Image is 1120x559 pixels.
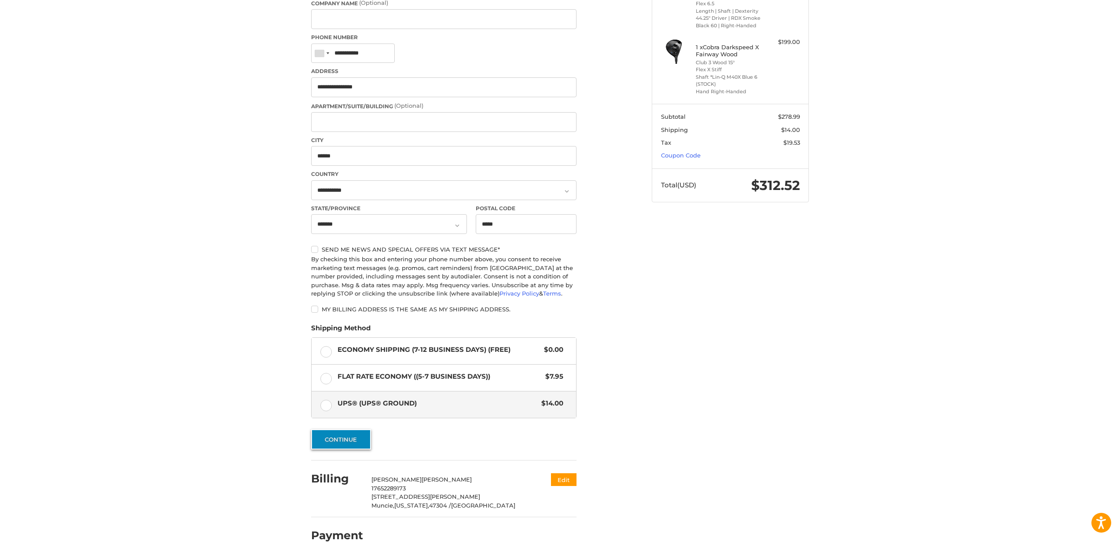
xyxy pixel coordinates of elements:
li: Flex X Stiff [696,66,763,73]
a: Terms [543,290,561,297]
h2: Payment [311,529,363,542]
div: $199.00 [765,38,800,47]
label: Phone Number [311,33,577,41]
li: Hand Right-Handed [696,88,763,95]
span: Shipping [661,126,688,133]
span: $7.95 [541,372,563,382]
legend: Shipping Method [311,323,371,337]
span: $312.52 [751,177,800,194]
span: 17652289173 [371,485,406,492]
span: [PERSON_NAME] [422,476,472,483]
label: State/Province [311,205,467,212]
div: By checking this box and entering your phone number above, you consent to receive marketing text ... [311,255,577,298]
button: Edit [551,473,577,486]
label: City [311,136,577,144]
span: Total (USD) [661,181,696,189]
span: Economy Shipping (7-12 Business Days) (Free) [338,345,540,355]
label: My billing address is the same as my shipping address. [311,306,577,313]
a: Coupon Code [661,152,701,159]
span: Muncie, [371,502,394,509]
li: Shaft *Lin-Q M40X Blue 6 (STOCK) [696,73,763,88]
button: Continue [311,429,371,449]
span: $14.00 [537,398,563,409]
span: Tax [661,139,671,146]
h2: Billing [311,472,363,486]
label: Postal Code [476,205,577,212]
span: $0.00 [540,345,563,355]
span: Subtotal [661,113,686,120]
small: (Optional) [394,102,423,109]
span: [GEOGRAPHIC_DATA] [451,502,515,509]
span: [US_STATE], [394,502,429,509]
span: Flat Rate Economy ((5-7 Business Days)) [338,372,541,382]
li: Club 3 Wood 15° [696,59,763,66]
span: [PERSON_NAME] [371,476,422,483]
label: Send me news and special offers via text message* [311,246,577,253]
span: UPS® (UPS® Ground) [338,398,537,409]
span: $278.99 [778,113,800,120]
label: Apartment/Suite/Building [311,102,577,110]
label: Address [311,67,577,75]
span: $14.00 [781,126,800,133]
li: Length | Shaft | Dexterity 44.25" Driver | RDX Smoke Black 60 | Right-Handed [696,7,763,29]
a: Privacy Policy [499,290,539,297]
label: Country [311,170,577,178]
span: $19.53 [783,139,800,146]
h4: 1 x Cobra Darkspeed X Fairway Wood [696,44,763,58]
span: 47304 / [429,502,451,509]
span: [STREET_ADDRESS][PERSON_NAME] [371,493,480,500]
